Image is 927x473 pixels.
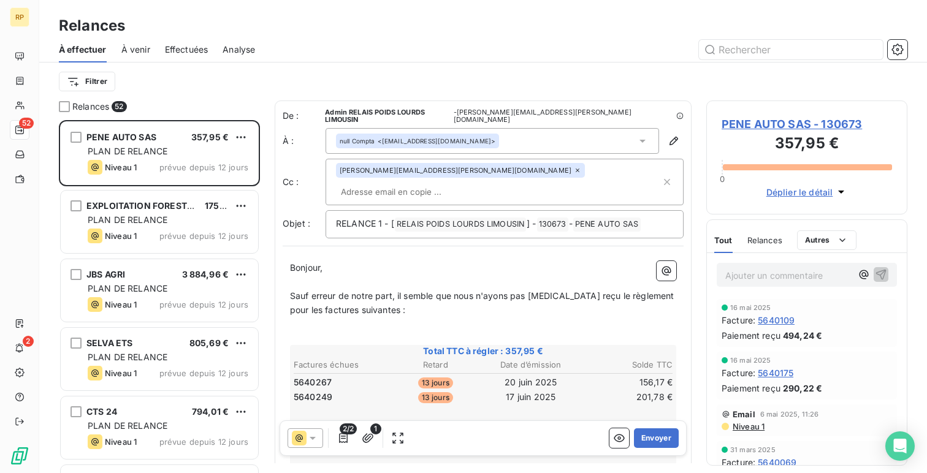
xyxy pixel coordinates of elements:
[182,269,229,279] span: 3 884,96 €
[722,116,892,132] span: PENE AUTO SAS - 130673
[283,110,322,122] span: De :
[159,162,248,172] span: prévue depuis 12 jours
[112,101,126,112] span: 52
[722,366,755,379] span: Facture :
[783,382,822,395] span: 290,22 €
[10,446,29,466] img: Logo LeanPay
[336,183,478,201] input: Adresse email en copie ...
[192,406,229,417] span: 794,01 €
[537,218,568,232] span: 130673
[389,358,483,371] th: Retard
[395,218,526,232] span: RELAIS POIDS LOURDS LIMOUSIN
[10,120,29,140] a: 52
[758,456,796,469] span: 5640069
[720,174,725,184] span: 0
[294,391,332,403] span: 5640249
[283,135,326,147] label: À :
[730,357,771,364] span: 16 mai 2025
[59,15,125,37] h3: Relances
[292,345,674,357] span: Total TTC à régler : 357,95 €
[86,406,117,417] span: CTS 24
[88,146,167,156] span: PLAN DE RELANCE
[205,200,242,211] span: 175,66 €
[418,377,453,388] span: 13 jours
[59,44,107,56] span: À effectuer
[294,376,332,388] span: 5640267
[283,218,310,229] span: Objet :
[290,262,322,273] span: Bonjour,
[223,44,255,56] span: Analyse
[722,329,780,342] span: Paiement reçu
[293,358,387,371] th: Factures échues
[722,382,780,395] span: Paiement reçu
[86,338,132,348] span: SELVA ETS
[340,423,357,434] span: 2/2
[634,428,679,448] button: Envoyer
[159,368,248,378] span: prévue depuis 12 jours
[159,300,248,309] span: prévue depuis 12 jours
[88,420,167,431] span: PLAN DE RELANCE
[165,44,208,56] span: Effectuées
[731,422,765,431] span: Niveau 1
[159,231,248,241] span: prévue depuis 12 jours
[290,290,677,315] span: Sauf erreur de notre part, il semble que nous n'ayons pas [MEDICAL_DATA] reçu le règlement pour l...
[766,186,833,199] span: Déplier le détail
[72,100,109,113] span: Relances
[758,314,795,327] span: 5640109
[23,336,34,347] span: 2
[88,214,167,225] span: PLAN DE RELANCE
[527,218,536,229] span: ] -
[454,108,673,123] span: - [PERSON_NAME][EMAIL_ADDRESS][PERSON_NAME][DOMAIN_NAME]
[283,176,326,188] label: Cc :
[340,167,571,174] span: [PERSON_NAME][EMAIL_ADDRESS][PERSON_NAME][DOMAIN_NAME]
[105,437,137,447] span: Niveau 1
[484,376,578,389] td: 20 juin 2025
[105,231,137,241] span: Niveau 1
[885,431,915,461] div: Open Intercom Messenger
[191,132,229,142] span: 357,95 €
[10,7,29,27] div: RP
[760,411,819,418] span: 6 mai 2025, 11:26
[722,132,892,157] h3: 357,95 €
[579,358,674,371] th: Solde TTC
[159,437,248,447] span: prévue depuis 12 jours
[86,132,156,142] span: PENE AUTO SAS
[325,108,451,123] span: Admin RELAIS POIDS LOURDS LIMOUSIN
[105,162,137,172] span: Niveau 1
[59,72,115,91] button: Filtrer
[88,283,167,293] span: PLAN DE RELANCE
[418,392,453,403] span: 13 jours
[86,269,125,279] span: JBS AGRI
[484,358,578,371] th: Date d’émission
[722,314,755,327] span: Facture :
[579,376,674,389] td: 156,17 €
[730,446,776,453] span: 31 mars 2025
[484,390,578,404] td: 17 juin 2025
[19,118,34,129] span: 52
[758,366,793,379] span: 5640175
[797,230,856,250] button: Autres
[714,235,733,245] span: Tout
[783,329,822,342] span: 494,24 €
[699,40,883,59] input: Rechercher
[340,137,375,145] span: null Compta
[747,235,782,245] span: Relances
[121,44,150,56] span: À venir
[730,304,771,311] span: 16 mai 2025
[763,185,852,199] button: Déplier le détail
[579,390,674,404] td: 201,78 €
[340,137,495,145] div: <[EMAIL_ADDRESS][DOMAIN_NAME]>
[59,120,260,473] div: grid
[189,338,229,348] span: 805,69 €
[336,218,394,229] span: RELANCE 1 - [
[370,423,381,434] span: 1
[733,409,755,419] span: Email
[573,218,641,232] span: PENE AUTO SAS
[88,352,167,362] span: PLAN DE RELANCE
[722,456,755,469] span: Facture :
[86,200,255,211] span: EXPLOITATION FORESTIERE CHADELAT
[105,300,137,309] span: Niveau 1
[569,218,573,229] span: -
[105,368,137,378] span: Niveau 1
